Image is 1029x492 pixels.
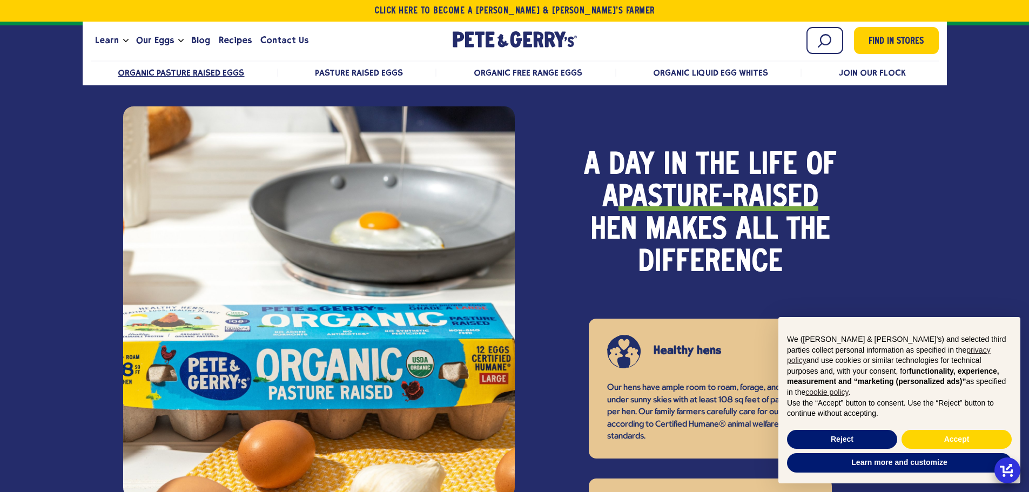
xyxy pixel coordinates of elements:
[839,68,906,78] a: Join Our Flock
[214,26,256,55] a: Recipes
[854,27,939,54] a: Find in Stores
[583,150,837,279] h2: A day in the life of a hen makes all the difference
[869,35,924,49] span: Find in Stores
[805,388,848,396] a: cookie policy
[118,68,245,78] a: Organic Pasture Raised Eggs
[136,33,174,47] span: Our Eggs
[315,68,402,78] a: Pasture Raised Eggs
[902,430,1012,449] button: Accept
[260,33,308,47] span: Contact Us
[132,26,178,55] a: Our Eggs
[178,39,184,43] button: Open the dropdown menu for Our Eggs
[787,430,897,449] button: Reject
[95,33,119,47] span: Learn
[474,68,582,78] a: Organic Free Range Eggs
[806,27,843,54] input: Search
[607,382,813,442] p: Our hens have ample room to roam, forage, and explore under sunny skies with at least 108 sq feet...
[787,334,1012,398] p: We ([PERSON_NAME] & [PERSON_NAME]'s) and selected third parties collect personal information as s...
[787,453,1012,473] button: Learn more and customize
[256,26,313,55] a: Contact Us
[91,60,939,84] nav: desktop product menu
[91,26,123,55] a: Learn
[787,398,1012,419] p: Use the “Accept” button to consent. Use the “Reject” button to continue without accepting.
[618,182,818,214] strong: pasture-raised
[219,33,252,47] span: Recipes
[654,344,798,356] h3: Healthy hens
[191,33,210,47] span: Blog
[187,26,214,55] a: Blog
[123,39,129,43] button: Open the dropdown menu for Learn
[653,68,768,78] a: Organic Liquid Egg Whites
